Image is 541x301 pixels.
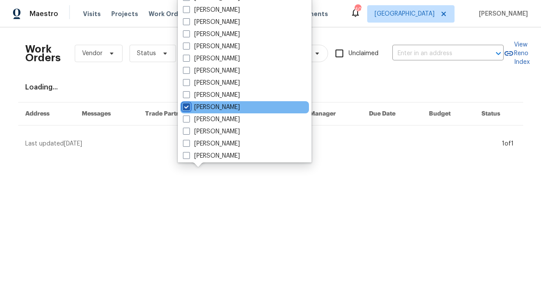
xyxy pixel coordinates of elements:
th: Status [475,103,523,126]
span: Status [137,49,156,58]
a: View Reno Index [504,40,530,66]
label: [PERSON_NAME] [183,30,240,39]
label: [PERSON_NAME] [183,152,240,160]
th: Messages [75,103,139,126]
label: [PERSON_NAME] [183,127,240,136]
th: Budget [422,103,475,126]
th: Address [18,103,75,126]
th: Trade Partner [138,103,219,126]
span: Work Orders [149,10,188,18]
span: [DATE] [64,141,82,147]
span: [GEOGRAPHIC_DATA] [375,10,435,18]
span: Unclaimed [348,49,378,58]
span: Vendor [82,49,103,58]
input: Enter in an address [392,47,479,60]
span: Maestro [30,10,58,18]
label: [PERSON_NAME] [183,103,240,112]
label: [PERSON_NAME] [183,18,240,26]
span: [PERSON_NAME] [475,10,528,18]
div: 1 of 1 [502,139,514,148]
th: Due Date [362,103,422,126]
label: [PERSON_NAME] [183,91,240,99]
div: 40 [355,5,361,14]
label: [PERSON_NAME] [183,115,240,124]
label: [PERSON_NAME] [183,6,240,14]
label: [PERSON_NAME] [183,66,240,75]
label: [PERSON_NAME] [183,42,240,51]
div: Loading... [25,83,516,92]
span: Projects [111,10,138,18]
label: [PERSON_NAME] [183,139,240,148]
h2: Work Orders [25,45,61,62]
th: Manager [302,103,362,126]
div: Last updated [25,139,499,148]
label: [PERSON_NAME] [183,54,240,63]
button: Open [492,47,504,60]
label: [PERSON_NAME] [183,79,240,87]
span: Visits [83,10,101,18]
